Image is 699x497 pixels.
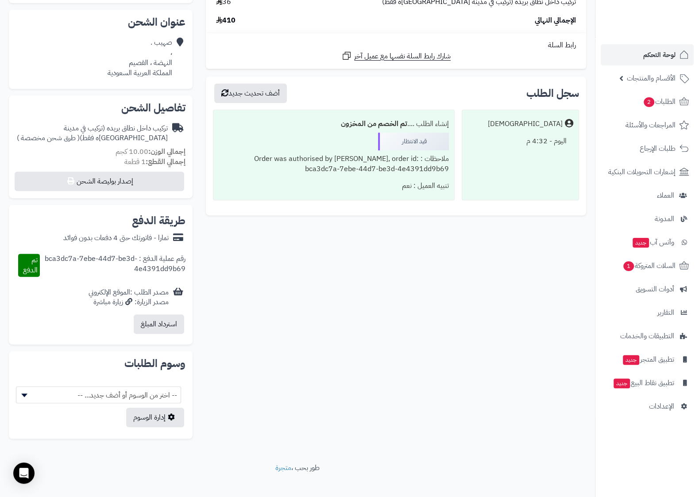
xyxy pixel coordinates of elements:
a: التطبيقات والخدمات [601,325,694,347]
div: قيد الانتظار [378,133,449,150]
div: مصدر الزيارة: زيارة مباشرة [89,297,169,307]
span: لوحة التحكم [643,49,676,61]
div: Open Intercom Messenger [13,463,35,484]
a: أدوات التسويق [601,279,694,300]
a: المراجعات والأسئلة [601,115,694,136]
div: [DEMOGRAPHIC_DATA] [488,119,563,129]
span: العملاء [657,189,674,202]
a: إشعارات التحويلات البنكية [601,161,694,183]
span: 1 [623,261,634,271]
button: إصدار بوليصة الشحن [15,172,184,191]
span: التقارير [657,306,674,319]
div: اليوم - 4:32 م [467,133,573,150]
span: الطلبات [643,96,676,108]
small: 10.00 كجم [116,146,185,157]
a: طلبات الإرجاع [601,138,694,159]
a: الطلبات2 [601,91,694,112]
h2: وسوم الطلبات [16,358,185,369]
div: صهيب . ، النهضة ، القصيم المملكة العربية السعودية [108,38,172,78]
span: الأقسام والمنتجات [627,72,676,84]
span: ( طرق شحن مخصصة ) [17,133,80,143]
div: ملاحظات : Order was authorised by [PERSON_NAME], order id: bca3dc7a-7ebe-44d7-be3d-4e4391dd9b69 [219,150,449,178]
a: تطبيق نقاط البيعجديد [601,372,694,394]
a: الإعدادات [601,396,694,417]
img: logo-2.png [639,23,691,42]
a: وآتس آبجديد [601,232,694,253]
span: تطبيق المتجر [622,353,674,366]
a: السلات المتروكة1 [601,255,694,276]
b: تم الخصم من المخزون [341,119,407,129]
span: التطبيقات والخدمات [620,330,674,342]
a: تطبيق المتجرجديد [601,349,694,370]
h2: طريقة الدفع [132,215,185,226]
span: جديد [633,238,649,248]
span: جديد [623,355,639,365]
button: استرداد المبلغ [134,314,184,334]
div: رقم عملية الدفع : bca3dc7a-7ebe-44d7-be3d-4e4391dd9b69 [40,254,185,277]
h2: تفاصيل الشحن [16,103,185,113]
span: وآتس آب [632,236,674,248]
span: تطبيق نقاط البيع [613,377,674,389]
div: تركيب داخل نطاق بريده (تركيب في مدينة [GEOGRAPHIC_DATA]ه فقط) [16,123,168,144]
span: الإعدادات [649,400,674,413]
span: شارك رابط السلة نفسها مع عميل آخر [354,51,451,61]
span: 2 [644,97,654,107]
a: المدونة [601,208,694,229]
div: تنبيه العميل : نعم [219,177,449,195]
div: تمارا - فاتورتك حتى 4 دفعات بدون فوائد [63,233,169,243]
a: لوحة التحكم [601,44,694,65]
button: أضف تحديث جديد [214,84,287,103]
a: متجرة [275,463,291,473]
span: تم الدفع [23,255,38,275]
span: إشعارات التحويلات البنكية [608,166,676,178]
span: طلبات الإرجاع [640,142,676,155]
div: رابط السلة [209,40,583,50]
span: أدوات التسويق [636,283,674,295]
span: -- اختر من الوسوم أو أضف جديد... -- [16,386,181,403]
strong: إجمالي القطع: [146,157,185,167]
a: شارك رابط السلة نفسها مع عميل آخر [341,50,451,61]
span: جديد [614,378,630,388]
span: الإجمالي النهائي [535,15,576,26]
div: مصدر الطلب :الموقع الإلكتروني [89,287,169,308]
strong: إجمالي الوزن: [148,146,185,157]
a: العملاء [601,185,694,206]
span: المدونة [655,213,674,225]
a: إدارة الوسوم [126,408,184,427]
div: إنشاء الطلب .... [219,115,449,133]
h3: سجل الطلب [526,88,579,99]
span: المراجعات والأسئلة [626,119,676,131]
span: 410 [216,15,236,26]
h2: عنوان الشحن [16,17,185,27]
a: التقارير [601,302,694,323]
span: السلات المتروكة [622,260,676,272]
small: 1 قطعة [124,157,185,167]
